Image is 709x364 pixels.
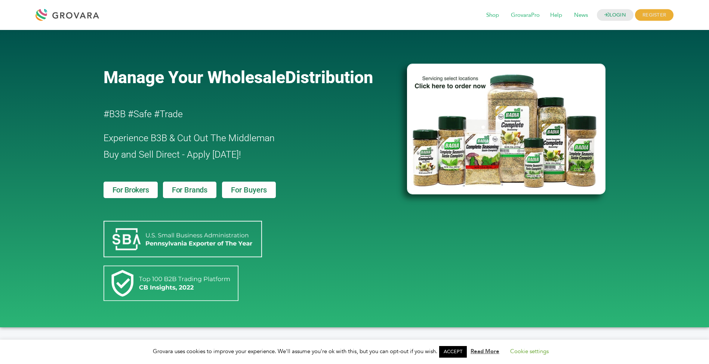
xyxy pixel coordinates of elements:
[510,348,549,355] a: Cookie settings
[153,348,556,355] span: Grovara uses cookies to improve your experience. We'll assume you're ok with this, but you can op...
[569,8,593,22] span: News
[172,186,207,194] span: For Brands
[635,9,673,21] span: REGISTER
[439,346,467,358] a: ACCEPT
[112,186,149,194] span: For Brokers
[545,8,567,22] span: Help
[545,11,567,19] a: Help
[104,67,285,87] span: Manage Your Wholesale
[506,11,545,19] a: GrovaraPro
[285,67,373,87] span: Distribution
[104,67,395,87] a: Manage Your WholesaleDistribution
[231,186,267,194] span: For Buyers
[104,106,364,122] h2: #B3B #Safe #Trade
[569,11,593,19] a: News
[506,8,545,22] span: GrovaraPro
[104,149,241,160] span: Buy and Sell Direct - Apply [DATE]!
[104,133,275,143] span: Experience B3B & Cut Out The Middleman
[163,182,216,198] a: For Brands
[481,8,504,22] span: Shop
[597,9,634,21] a: LOGIN
[471,348,499,355] a: Read More
[104,182,158,198] a: For Brokers
[481,11,504,19] a: Shop
[222,182,276,198] a: For Buyers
